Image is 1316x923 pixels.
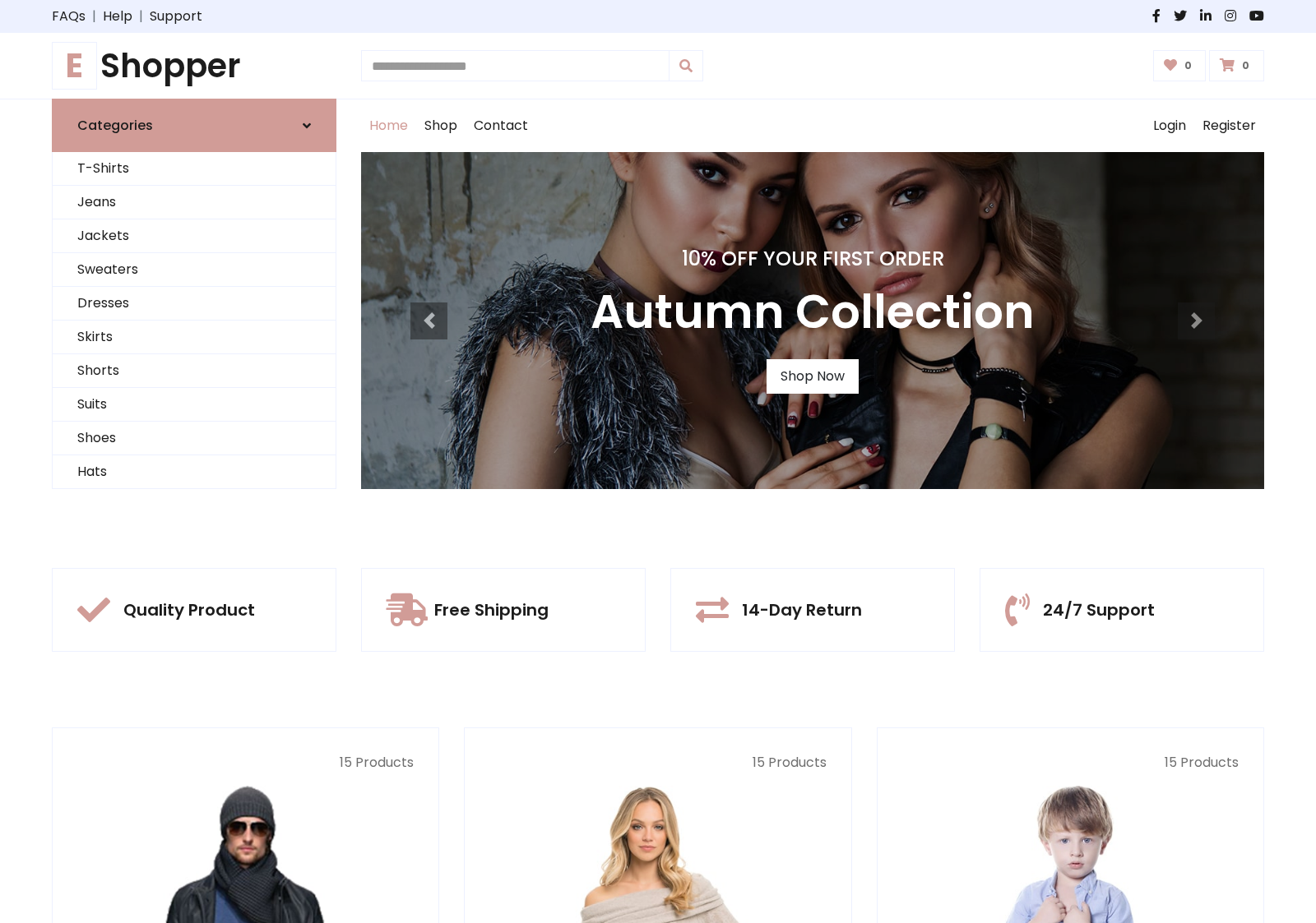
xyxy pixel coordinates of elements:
p: 15 Products [902,753,1239,773]
span: 0 [1238,58,1253,73]
p: 15 Products [489,753,826,773]
h4: 10% Off Your First Order [591,247,1035,271]
span: | [86,7,103,26]
a: Shorts [53,354,336,388]
a: Suits [53,388,336,422]
span: | [132,7,150,26]
a: Dresses [53,287,336,321]
a: Support [150,7,202,26]
a: Shop Now [767,359,859,394]
a: T-Shirts [53,152,336,186]
h1: Shopper [52,46,336,85]
a: Home [361,99,416,152]
a: Hats [53,455,336,489]
a: EShopper [52,46,336,85]
h5: 14-Day Return [742,600,862,620]
a: Register [1194,99,1264,152]
h5: Quality Product [123,600,255,620]
span: 0 [1180,58,1196,73]
a: Shop [416,99,466,152]
a: Login [1145,99,1194,152]
span: E [52,42,97,90]
h3: Autumn Collection [591,284,1035,339]
a: FAQs [52,7,86,26]
h6: Categories [77,118,153,133]
a: 0 [1209,50,1264,81]
p: 15 Products [77,753,414,773]
a: Contact [466,99,536,152]
a: Jeans [53,186,336,219]
a: Jackets [53,219,336,253]
h5: Free Shipping [434,600,549,620]
a: Sweaters [53,253,336,287]
a: 0 [1153,50,1207,81]
a: Categories [52,99,336,152]
a: Shoes [53,422,336,455]
h5: 24/7 Support [1043,600,1155,620]
a: Help [103,7,132,26]
a: Skirts [53,321,336,354]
